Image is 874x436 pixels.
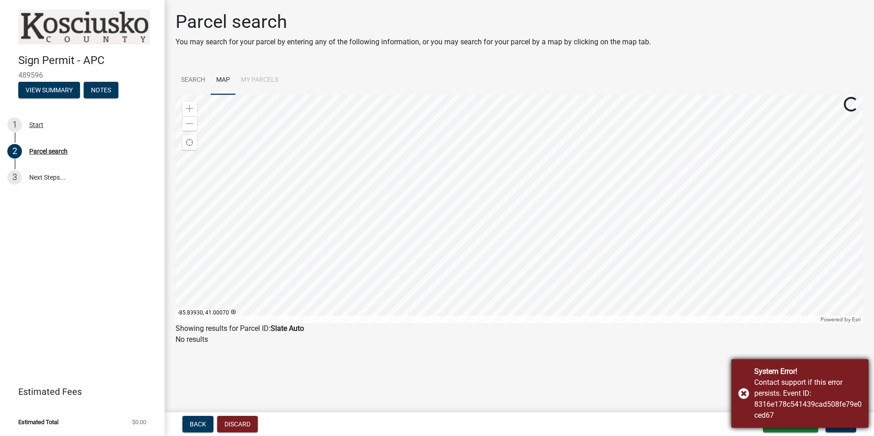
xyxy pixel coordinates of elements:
span: Estimated Total [18,419,59,425]
a: Esri [852,316,861,323]
p: No results [176,334,863,345]
button: Notes [84,82,118,98]
div: 1 [7,117,22,132]
p: You may search for your parcel by entering any of the following information, or you may search fo... [176,37,651,48]
span: $0.00 [132,419,146,425]
a: Map [211,66,235,95]
div: Parcel search [29,148,68,154]
div: Find my location [182,135,197,150]
button: Discard [217,416,258,432]
img: Kosciusko County, Indiana [18,10,150,44]
a: Estimated Fees [7,383,150,401]
h1: Parcel search [176,11,651,33]
a: Search [176,66,211,95]
div: Start [29,122,43,128]
div: Zoom out [182,116,197,131]
div: Zoom in [182,101,197,116]
h4: Sign Permit - APC [18,54,157,67]
span: 489596 [18,71,146,80]
div: System Error! [754,366,862,377]
div: Powered by [818,316,863,323]
button: View Summary [18,82,80,98]
div: 2 [7,144,22,159]
span: Back [190,420,206,428]
wm-modal-confirm: Notes [84,87,118,94]
div: Showing results for Parcel ID: [176,323,863,334]
wm-modal-confirm: Summary [18,87,80,94]
button: Back [182,416,213,432]
div: 3 [7,170,22,185]
strong: Slate Auto [271,324,304,333]
div: Contact support if this error persists. Event ID: 8316e178c541439cad508fe79e0ced67 [754,377,862,421]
